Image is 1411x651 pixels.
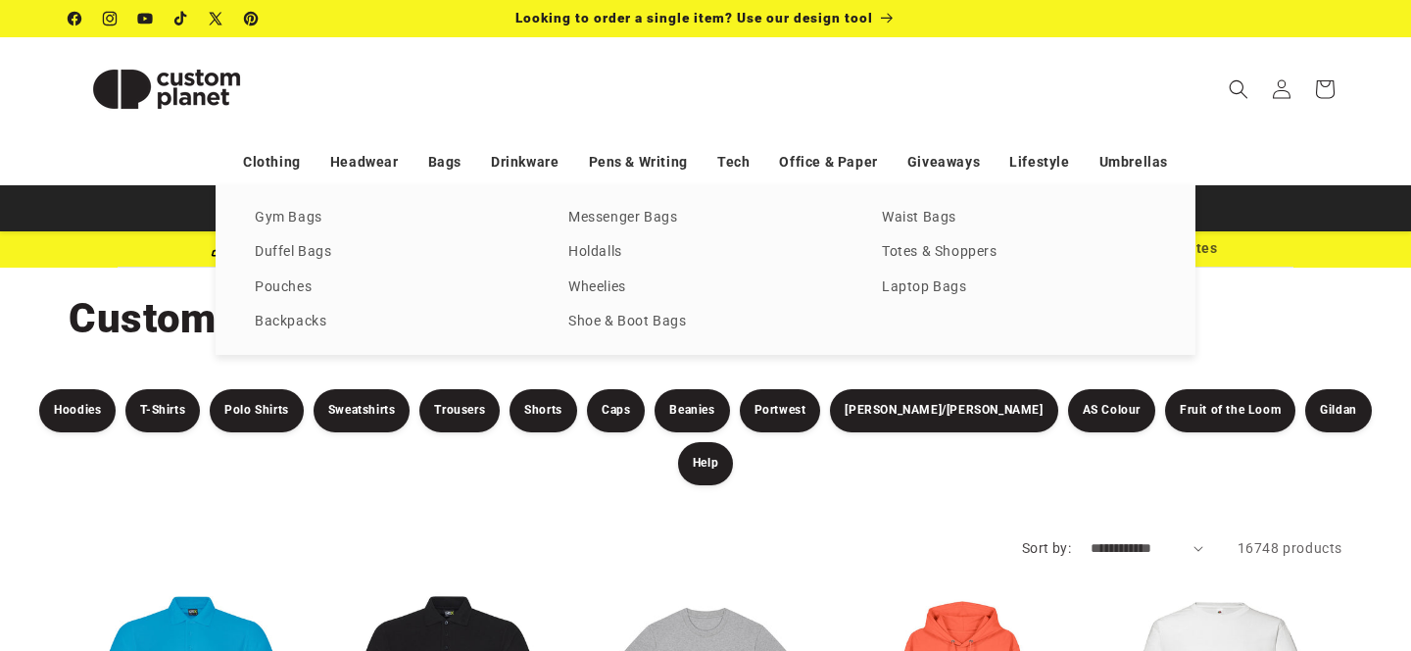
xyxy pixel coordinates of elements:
a: Backpacks [255,309,529,335]
span: 16748 products [1238,540,1342,556]
a: Office & Paper [779,145,877,179]
img: Custom Planet [69,45,265,133]
a: Totes & Shoppers [882,239,1156,266]
a: Shoe & Boot Bags [568,309,843,335]
nav: Product filters [29,389,1382,485]
a: Laptop Bags [882,275,1156,301]
a: Duffel Bags [255,239,529,266]
a: Fruit of the Loom [1165,389,1295,432]
a: Trousers [419,389,500,432]
a: Portwest [740,389,821,432]
label: Sort by: [1022,540,1071,556]
a: Drinkware [491,145,559,179]
a: Holdalls [568,239,843,266]
a: AS Colour [1068,389,1155,432]
a: Lifestyle [1009,145,1069,179]
a: T-Shirts [125,389,200,432]
a: Polo Shirts [210,389,304,432]
a: Clothing [243,145,301,179]
a: [PERSON_NAME]/[PERSON_NAME] [830,389,1057,432]
a: Waist Bags [882,205,1156,231]
a: Hoodies [39,389,116,432]
a: Gym Bags [255,205,529,231]
summary: Search [1217,68,1260,111]
a: Gildan [1305,389,1372,432]
span: Looking to order a single item? Use our design tool [515,10,873,25]
a: Beanies [655,389,729,432]
a: Pouches [255,275,529,301]
a: Wheelies [568,275,843,301]
a: Tech [717,145,750,179]
a: Bags [428,145,462,179]
a: Sweatshirts [314,389,411,432]
a: Umbrellas [1099,145,1168,179]
a: Shorts [510,389,577,432]
a: Headwear [330,145,399,179]
a: Help [678,442,733,485]
a: Giveaways [907,145,980,179]
a: Custom Planet [62,37,272,140]
a: Pens & Writing [589,145,688,179]
a: Messenger Bags [568,205,843,231]
a: Caps [587,389,645,432]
